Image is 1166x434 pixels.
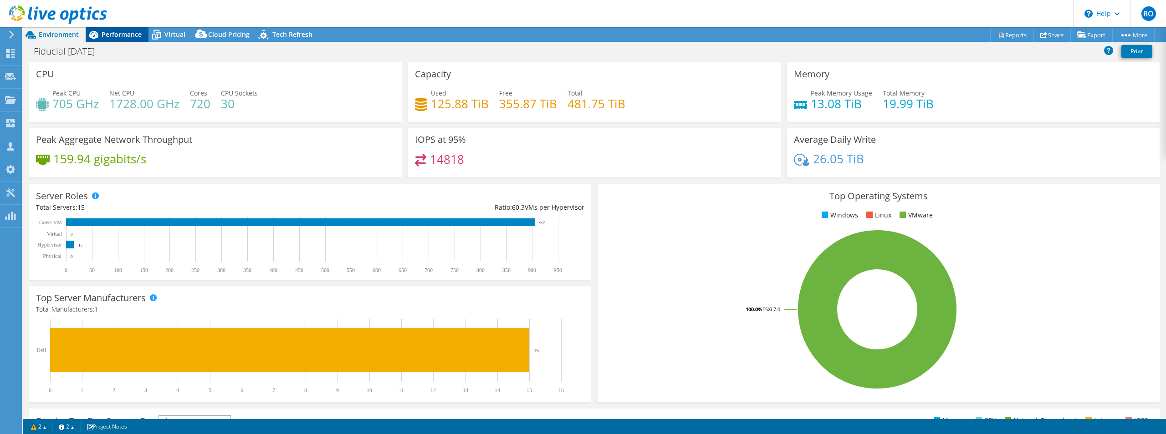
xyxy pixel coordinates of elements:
[604,191,1153,201] h3: Top Operating Systems
[190,99,210,109] h4: 720
[1084,10,1093,18] svg: \n
[78,243,83,247] text: 15
[347,267,355,273] text: 550
[81,387,83,394] text: 1
[36,135,192,145] h3: Peak Aggregate Network Throughput
[415,69,451,79] h3: Capacity
[53,154,146,164] h4: 159.94 gigabits/s
[164,30,185,39] span: Virtual
[883,89,925,97] span: Total Memory
[217,267,225,273] text: 300
[114,267,122,273] text: 100
[240,387,243,394] text: 6
[463,387,468,394] text: 13
[528,267,536,273] text: 900
[52,89,81,97] span: Peak CPU
[144,387,147,394] text: 3
[430,387,436,394] text: 12
[431,89,446,97] span: Used
[1112,28,1155,42] a: More
[431,99,489,109] h4: 125.88 TiB
[512,203,525,212] span: 60.3
[310,202,584,212] div: Ratio: VMs per Hypervisor
[102,30,142,39] span: Performance
[762,306,780,313] tspan: ESXi 7.0
[430,154,464,164] h4: 14818
[190,89,207,97] span: Cores
[36,191,88,201] h3: Server Roles
[221,89,258,97] span: CPU Sockets
[65,267,67,273] text: 0
[209,387,211,394] text: 5
[109,99,179,109] h4: 1728.00 GHz
[450,267,459,273] text: 750
[399,267,407,273] text: 650
[191,267,199,273] text: 250
[36,304,584,314] h4: Total Manufacturers:
[746,306,762,313] tspan: 100.0%
[43,253,61,259] text: Physical
[568,89,583,97] span: Total
[304,387,307,394] text: 8
[208,30,250,39] span: Cloud Pricing
[39,219,62,226] text: Guest VM
[1121,45,1152,58] a: Print
[25,421,53,432] a: 2
[931,415,967,425] li: Memory
[813,154,864,164] h4: 26.05 TiB
[71,232,73,237] text: 0
[495,387,500,394] text: 14
[36,293,146,303] h3: Top Server Manufacturers
[36,202,310,212] div: Total Servers:
[502,267,511,273] text: 850
[1083,415,1117,425] li: Latency
[539,221,546,225] text: 905
[558,387,564,394] text: 16
[165,267,174,273] text: 200
[113,387,115,394] text: 2
[80,421,133,432] a: Project Notes
[534,348,539,353] text: 15
[973,415,997,425] li: CPU
[49,387,51,394] text: 0
[415,135,466,145] h3: IOPS at 95%
[883,99,934,109] h4: 19.99 TiB
[321,267,329,273] text: 500
[1123,415,1148,425] li: IOPS
[109,89,134,97] span: Net CPU
[89,267,95,273] text: 50
[77,203,85,212] span: 15
[1070,28,1113,42] a: Export
[864,210,891,220] li: Linux
[794,69,829,79] h3: Memory
[30,46,109,56] h1: Fiducial [DATE]
[37,242,62,248] text: Hypervisor
[1002,415,1077,425] li: Network Throughput
[811,99,872,109] h4: 13.08 TiB
[476,267,485,273] text: 800
[1033,28,1071,42] a: Share
[811,89,872,97] span: Peak Memory Usage
[140,267,148,273] text: 150
[897,210,933,220] li: VMware
[159,416,230,427] span: IOPS
[36,69,54,79] h3: CPU
[243,267,251,273] text: 350
[336,387,339,394] text: 9
[1141,6,1156,21] span: RO
[221,99,258,109] h4: 30
[819,210,858,220] li: Windows
[176,387,179,394] text: 4
[794,135,876,145] h3: Average Daily Write
[71,254,73,259] text: 0
[47,231,62,237] text: Virtual
[499,99,557,109] h4: 355.87 TiB
[272,387,275,394] text: 7
[499,89,512,97] span: Free
[52,421,81,432] a: 2
[94,305,98,313] span: 1
[52,99,99,109] h4: 705 GHz
[272,30,312,39] span: Tech Refresh
[373,267,381,273] text: 600
[568,99,625,109] h4: 481.75 TiB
